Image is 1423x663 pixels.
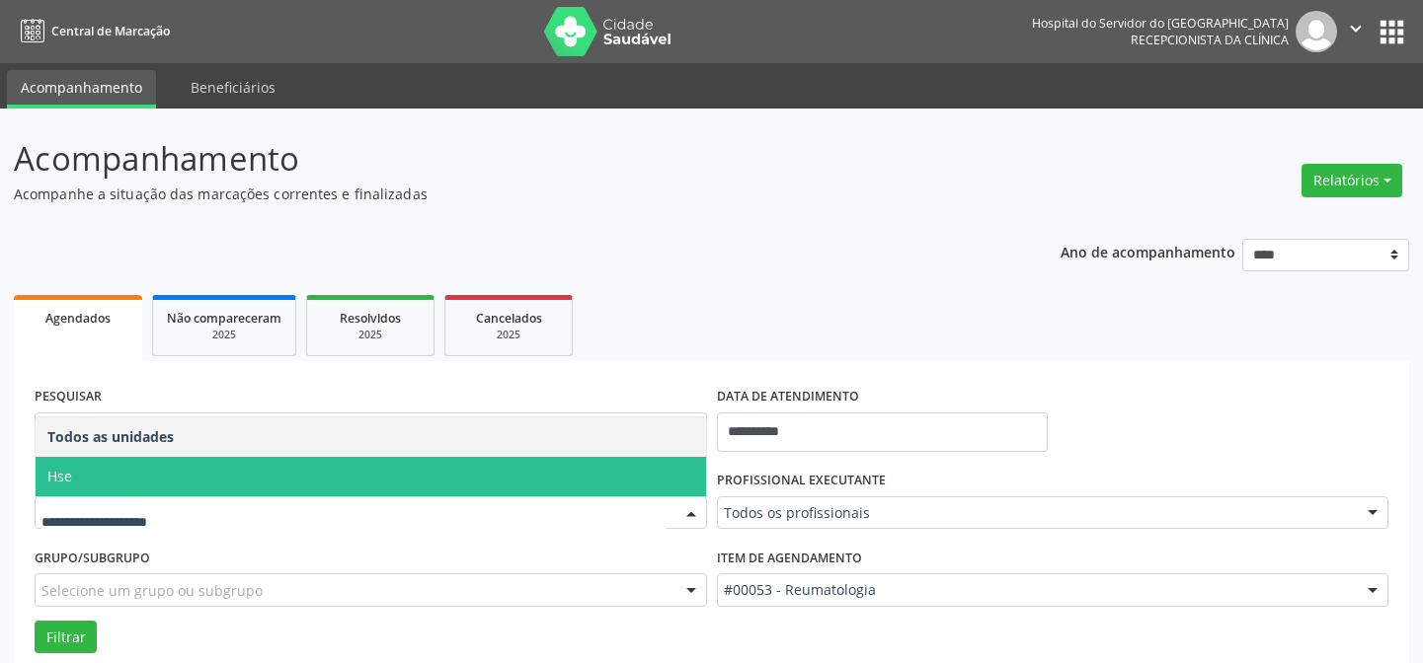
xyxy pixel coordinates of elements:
[724,503,1349,523] span: Todos os profissionais
[476,310,542,327] span: Cancelados
[1032,15,1289,32] div: Hospital do Servidor do [GEOGRAPHIC_DATA]
[167,310,281,327] span: Não compareceram
[51,23,170,39] span: Central de Marcação
[35,382,102,412] label: PESQUISAR
[7,70,156,109] a: Acompanhamento
[177,70,289,105] a: Beneficiários
[1061,239,1235,263] p: Ano de acompanhamento
[35,621,97,654] button: Filtrar
[47,427,174,446] span: Todos as unidades
[1375,15,1409,49] button: apps
[340,310,401,327] span: Resolvidos
[1296,11,1337,52] img: img
[167,328,281,342] div: 2025
[1131,32,1289,48] span: Recepcionista da clínica
[459,328,558,342] div: 2025
[41,580,263,601] span: Selecione um grupo ou subgrupo
[14,184,990,204] p: Acompanhe a situação das marcações correntes e finalizadas
[45,310,111,327] span: Agendados
[14,15,170,47] a: Central de Marcação
[47,467,72,485] span: Hse
[717,543,862,573] label: Item de agendamento
[321,328,420,342] div: 2025
[35,543,150,573] label: Grupo/Subgrupo
[1345,18,1367,39] i: 
[724,580,1349,600] span: #00053 - Reumatologia
[1337,11,1375,52] button: 
[14,134,990,184] p: Acompanhamento
[1302,164,1402,197] button: Relatórios
[717,382,859,412] label: DATA DE ATENDIMENTO
[717,466,886,496] label: PROFISSIONAL EXECUTANTE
